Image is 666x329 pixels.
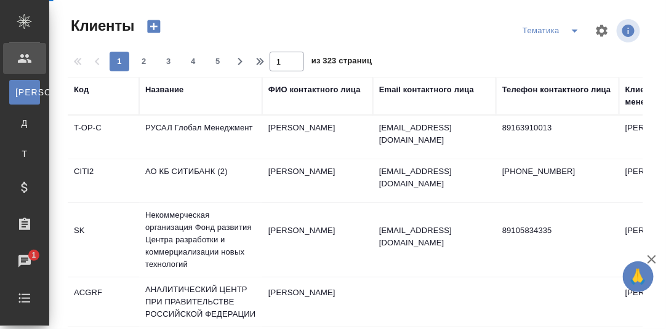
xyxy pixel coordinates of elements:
p: [PHONE_NUMBER] [502,165,613,178]
div: Телефон контактного лица [502,84,611,96]
div: split button [520,21,587,41]
td: ACGRF [68,280,139,323]
p: 89163910013 [502,122,613,134]
a: Т [9,141,40,166]
button: 4 [183,52,203,71]
div: ФИО контактного лица [268,84,361,96]
span: [PERSON_NAME] [15,86,34,98]
span: 4 [183,55,203,68]
p: [EMAIL_ADDRESS][DOMAIN_NAME] [379,165,490,190]
p: [EMAIL_ADDRESS][DOMAIN_NAME] [379,224,490,249]
td: Некоммерческая организация Фонд развития Центра разработки и коммерциализации новых технологий [139,203,262,277]
td: РУСАЛ Глобал Менеджмент [139,116,262,159]
div: Название [145,84,183,96]
button: 3 [159,52,179,71]
span: Клиенты [68,16,134,36]
a: Д [9,111,40,135]
span: Настроить таблицу [587,16,617,46]
td: [PERSON_NAME] [262,116,373,159]
div: Email контактного лица [379,84,474,96]
span: 2 [134,55,154,68]
td: АО КБ СИТИБАНК (2) [139,159,262,202]
td: SK [68,218,139,261]
button: 🙏 [623,261,654,292]
p: [EMAIL_ADDRESS][DOMAIN_NAME] [379,122,490,146]
span: 🙏 [628,264,649,290]
span: 5 [208,55,228,68]
span: Посмотреть информацию [617,19,643,42]
span: 3 [159,55,179,68]
span: Д [15,117,34,129]
span: Т [15,148,34,160]
td: [PERSON_NAME] [262,159,373,202]
button: Создать [139,16,169,37]
div: Код [74,84,89,96]
span: из 323 страниц [311,54,372,71]
button: 2 [134,52,154,71]
td: [PERSON_NAME] [262,280,373,323]
p: 89105834335 [502,224,613,237]
td: АНАЛИТИЧЕСКИЙ ЦЕНТР ПРИ ПРАВИТЕЛЬСТВЕ РОССИЙСКОЙ ФЕДЕРАЦИИ [139,277,262,327]
span: 1 [24,249,43,261]
td: [PERSON_NAME] [262,218,373,261]
td: T-OP-C [68,116,139,159]
a: [PERSON_NAME] [9,80,40,105]
button: 5 [208,52,228,71]
a: 1 [3,246,46,277]
td: CITI2 [68,159,139,202]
